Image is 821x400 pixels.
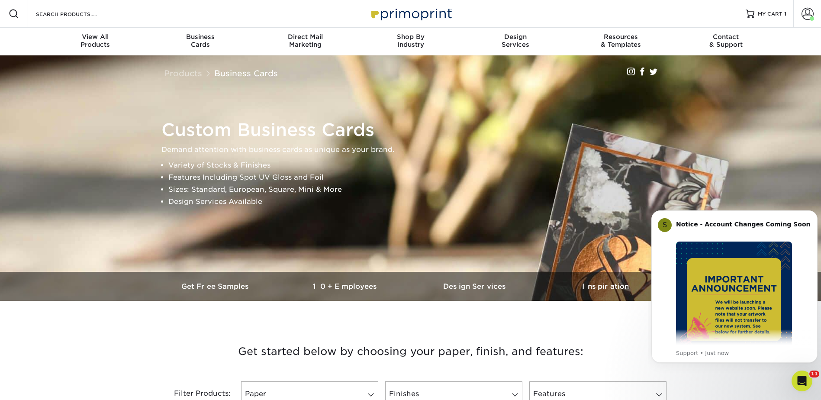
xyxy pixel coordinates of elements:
[148,33,253,48] div: Cards
[673,33,779,48] div: & Support
[253,33,358,41] span: Direct Mail
[151,272,281,301] a: Get Free Samples
[43,33,148,41] span: View All
[2,374,74,397] iframe: Google Customer Reviews
[148,33,253,41] span: Business
[164,68,202,78] a: Products
[568,33,673,41] span: Resources
[161,119,668,140] h1: Custom Business Cards
[411,272,541,301] a: Design Services
[35,9,119,19] input: SEARCH PRODUCTS.....
[214,68,278,78] a: Business Cards
[463,28,568,55] a: DesignServices
[541,282,670,290] h3: Inspiration
[168,184,668,196] li: Sizes: Standard, European, Square, Mini & More
[168,171,668,184] li: Features Including Spot UV Gloss and Foil
[148,28,253,55] a: BusinessCards
[253,33,358,48] div: Marketing
[463,33,568,48] div: Services
[792,371,812,391] iframe: Intercom live chat
[809,371,819,377] span: 11
[784,11,786,17] span: 1
[158,332,664,371] h3: Get started below by choosing your paper, finish, and features:
[43,33,148,48] div: Products
[411,282,541,290] h3: Design Services
[161,144,668,156] p: Demand attention with business cards as unique as your brand.
[673,28,779,55] a: Contact& Support
[568,33,673,48] div: & Templates
[358,28,463,55] a: Shop ByIndustry
[758,10,782,18] span: MY CART
[168,196,668,208] li: Design Services Available
[43,28,148,55] a: View AllProducts
[168,159,668,171] li: Variety of Stocks & Finishes
[673,33,779,41] span: Contact
[568,28,673,55] a: Resources& Templates
[648,197,821,377] iframe: Intercom notifications message
[281,272,411,301] a: 10+ Employees
[541,272,670,301] a: Inspiration
[151,282,281,290] h3: Get Free Samples
[358,33,463,41] span: Shop By
[281,282,411,290] h3: 10+ Employees
[253,28,358,55] a: Direct MailMarketing
[367,4,454,23] img: Primoprint
[358,33,463,48] div: Industry
[463,33,568,41] span: Design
